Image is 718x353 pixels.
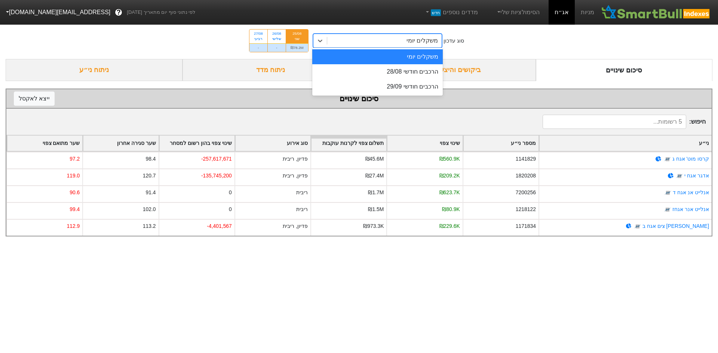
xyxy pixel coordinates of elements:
span: חדש [431,9,441,16]
img: tase link [664,189,672,196]
div: ניתוח מדד [182,59,359,81]
div: 7200256 [516,189,536,196]
div: Toggle SortBy [159,136,234,151]
div: 0 [229,205,232,213]
a: אדגר אגח י [684,173,709,179]
a: הסימולציות שלי [493,5,543,20]
div: ריבית [296,205,308,213]
div: Toggle SortBy [7,136,82,151]
div: -4,401,567 [207,222,232,230]
img: SmartBull [600,5,712,20]
div: 1820208 [516,172,536,180]
div: ₪209.2K [439,172,460,180]
div: 1171834 [516,222,536,230]
span: חיפוש : [543,115,706,129]
div: סיכום שינויים [14,93,704,104]
div: סוג עדכון [444,37,464,45]
img: tase link [676,172,683,180]
div: ₪1.5M [368,205,384,213]
div: ₪229.6K [439,222,460,230]
div: Toggle SortBy [83,136,158,151]
div: -135,745,200 [201,172,232,180]
div: 91.4 [145,189,156,196]
div: 102.0 [143,205,156,213]
div: ריבית [296,189,308,196]
div: משקלים יומי [406,36,438,45]
div: שלישי [272,36,281,41]
div: Toggle SortBy [235,136,310,151]
div: הרכבים חודשי 28/08 [312,64,443,79]
img: tase link [664,155,671,163]
div: ₪45.6M [365,155,384,163]
div: הרכבים חודשי 29/09 [312,79,443,94]
div: סיכום שינויים [536,59,713,81]
div: 27/08 [254,31,263,36]
a: אנלייט אנר אגחז [672,206,709,212]
div: -257,617,671 [201,155,232,163]
div: 25/08 [291,31,304,36]
a: אנלייט אנ אגח ד [673,189,709,195]
div: ₪973.3K [363,222,384,230]
div: - [268,43,286,52]
div: 1141829 [516,155,536,163]
div: 0 [229,189,232,196]
div: 90.6 [70,189,80,196]
div: 113.2 [143,222,156,230]
div: 97.2 [70,155,80,163]
div: ₪623.7K [439,189,460,196]
div: 26/08 [272,31,281,36]
div: 98.4 [145,155,156,163]
img: tase link [634,223,641,230]
a: מדדים נוספיםחדש [421,5,481,20]
span: לפי נתוני סוף יום מתאריך [DATE] [127,9,195,16]
div: פדיון, ריבית [283,155,308,163]
div: ₪1.7M [368,189,384,196]
div: פדיון, ריבית [283,172,308,180]
div: Toggle SortBy [311,136,386,151]
span: ? [117,7,121,18]
a: קרסו מוט' אגח ג [672,156,709,162]
div: 120.7 [143,172,156,180]
div: ₪560.9K [439,155,460,163]
div: שני [291,36,304,41]
div: 112.9 [67,222,80,230]
div: - [249,43,267,52]
div: ₪78.2M [286,43,308,52]
div: Toggle SortBy [463,136,538,151]
div: Toggle SortBy [539,136,712,151]
div: משקלים יומי [312,49,443,64]
div: פדיון, ריבית [283,222,308,230]
div: 119.0 [67,172,80,180]
img: tase link [664,206,671,213]
div: 1218122 [516,205,536,213]
div: ₪80.9K [442,205,460,213]
div: רביעי [254,36,263,41]
div: ₪27.4M [365,172,384,180]
div: ביקושים והיצעים צפויים [359,59,536,81]
button: ייצא לאקסל [14,92,55,106]
div: ניתוח ני״ע [6,59,182,81]
div: 99.4 [70,205,80,213]
a: [PERSON_NAME] צים אגח ב [642,223,709,229]
input: 5 רשומות... [543,115,686,129]
div: Toggle SortBy [387,136,462,151]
